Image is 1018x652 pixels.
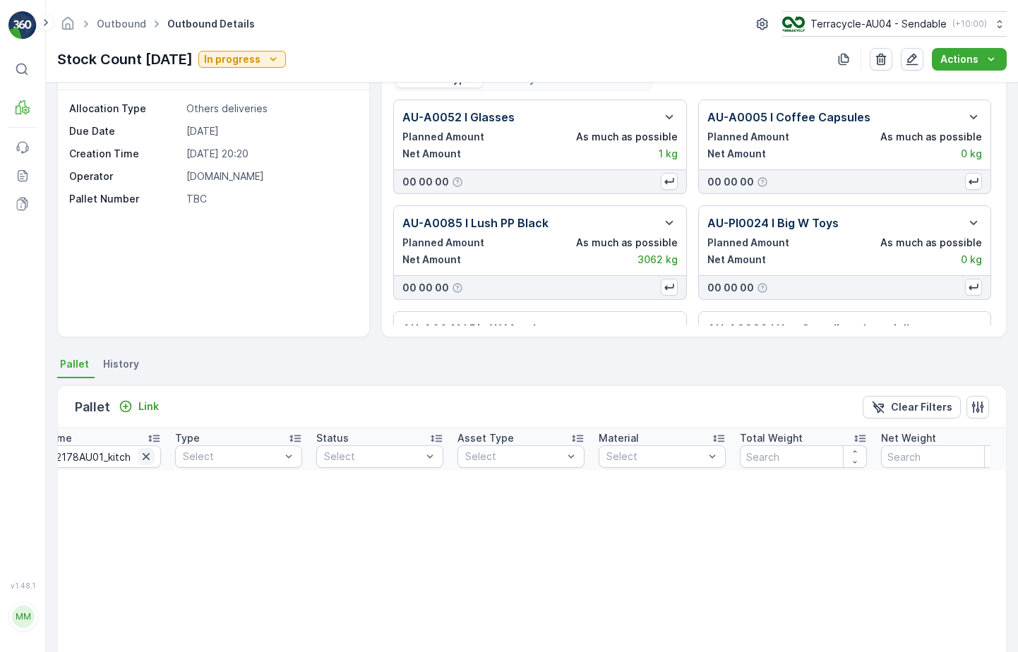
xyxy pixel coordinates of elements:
p: Select [465,449,563,464]
button: Clear Filters [863,396,961,418]
p: Select [606,449,704,464]
p: 00 00 00 [707,281,754,295]
p: Net Amount [707,147,766,161]
p: AU-PI0024 I Big W Toys [707,215,839,231]
div: MM [12,605,35,628]
p: Planned Amount [402,130,484,144]
p: In progress [204,52,261,66]
div: Help Tooltip Icon [452,282,463,294]
p: 00 00 00 [707,175,754,189]
p: Planned Amount [402,236,484,250]
p: AU-A0041 I Big W Metal [402,320,536,337]
p: 00 00 00 [402,175,449,189]
p: Planned Amount [707,130,789,144]
button: Link [113,398,164,415]
div: Help Tooltip Icon [452,176,463,188]
input: Search [881,445,1008,468]
p: Status [316,431,349,445]
p: As much as possible [576,236,678,250]
span: Pallet [60,357,89,371]
p: Allocation Type [69,102,181,116]
p: AU-A0005 I Coffee Capsules [707,109,870,126]
p: Clear Filters [891,400,952,414]
div: Help Tooltip Icon [757,282,768,294]
p: [DATE] 20:20 [186,147,354,161]
p: 1 kg [659,147,678,161]
p: Select [324,449,421,464]
p: Name [44,431,72,445]
p: As much as possible [576,130,678,144]
p: Pallet Number [69,192,181,206]
p: Net Amount [707,253,766,267]
p: 0 kg [961,253,982,267]
input: Search [44,445,161,468]
span: v 1.48.1 [8,581,37,590]
p: Stock Count [DATE] [57,49,193,70]
img: terracycle_logo.png [782,16,805,32]
button: In progress [198,51,286,68]
p: [DOMAIN_NAME] [186,169,354,183]
p: Net Amount [402,253,461,267]
p: 00 00 00 [402,281,449,295]
p: [DATE] [186,124,354,138]
p: Due Date [69,124,181,138]
p: AU-A0085 I Lush PP Black [402,215,549,231]
p: AU-A9998 I Non Compliant (special) [707,320,911,337]
p: Type [175,431,200,445]
p: TBC [186,192,354,206]
p: 0 kg [961,147,982,161]
p: Actions [940,52,978,66]
p: ( +10:00 ) [952,18,987,30]
span: History [103,357,139,371]
p: Operator [69,169,181,183]
p: Total Weight [740,431,803,445]
p: Creation Time [69,147,181,161]
div: Help Tooltip Icon [757,176,768,188]
img: logo [8,11,37,40]
p: As much as possible [880,130,982,144]
a: Outbound [97,18,146,30]
p: Select [183,449,280,464]
p: Terracycle-AU04 - Sendable [810,17,947,31]
span: Outbound Details [164,17,258,31]
p: Others deliveries [186,102,354,116]
p: As much as possible [880,236,982,250]
input: Search [740,445,867,468]
button: Terracycle-AU04 - Sendable(+10:00) [782,11,1007,37]
p: Pallet [75,397,110,417]
p: 3062 kg [637,253,678,267]
p: AU-A0052 I Glasses [402,109,515,126]
button: Actions [932,48,1007,71]
p: Material [599,431,639,445]
p: Planned Amount [707,236,789,250]
button: MM [8,593,37,641]
p: Asset Type [457,431,514,445]
a: Homepage [60,21,76,33]
p: Net Weight [881,431,936,445]
p: Net Amount [402,147,461,161]
p: Link [138,399,159,413]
